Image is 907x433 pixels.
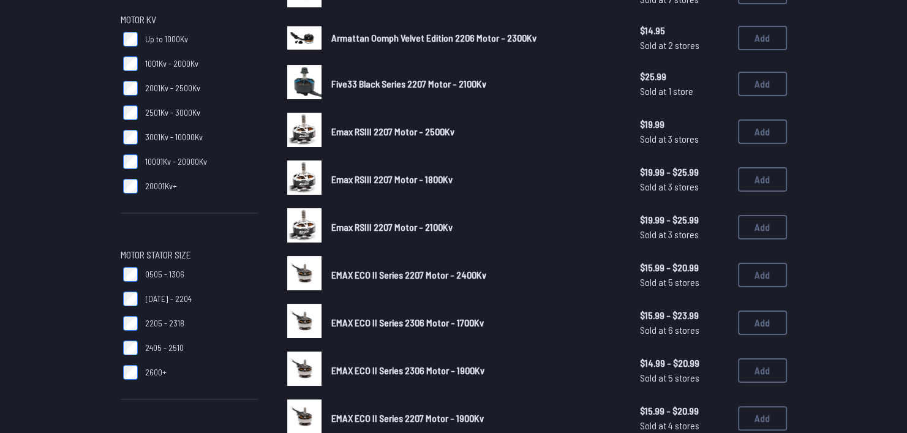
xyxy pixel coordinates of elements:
[640,23,728,38] span: $14.95
[287,21,322,55] a: image
[287,113,322,147] img: image
[640,179,728,194] span: Sold at 3 stores
[287,304,322,338] img: image
[331,315,620,330] a: EMAX ECO II Series 2306 Motor - 1700Kv
[145,317,184,329] span: 2205 - 2318
[145,293,192,305] span: [DATE] - 2204
[640,84,728,99] span: Sold at 1 store
[123,105,138,120] input: 2501Kv - 3000Kv
[287,352,322,390] a: image
[123,341,138,355] input: 2405 - 2510
[287,208,322,246] a: image
[738,119,787,144] button: Add
[145,366,167,378] span: 2600+
[123,130,138,145] input: 3001Kv - 10000Kv
[287,65,322,99] img: image
[123,81,138,96] input: 2001Kv - 2500Kv
[287,256,322,290] img: image
[121,12,156,27] span: Motor KV
[145,180,177,192] span: 20001Kv+
[640,69,728,84] span: $25.99
[738,26,787,50] button: Add
[123,56,138,71] input: 1001Kv - 2000Kv
[331,172,620,187] a: Emax RSIII 2207 Motor - 1800Kv
[331,317,484,328] span: EMAX ECO II Series 2306 Motor - 1700Kv
[287,160,322,198] a: image
[145,107,200,119] span: 2501Kv - 3000Kv
[738,263,787,287] button: Add
[640,227,728,242] span: Sold at 3 stores
[640,275,728,290] span: Sold at 5 stores
[640,418,728,433] span: Sold at 4 stores
[123,267,138,282] input: 0505 - 1306
[145,82,200,94] span: 2001Kv - 2500Kv
[123,316,138,331] input: 2205 - 2318
[640,132,728,146] span: Sold at 3 stores
[331,78,486,89] span: Five33 Black Series 2207 Motor - 2100Kv
[640,356,728,371] span: $14.99 - $20.99
[123,365,138,380] input: 2600+
[640,404,728,418] span: $15.99 - $20.99
[738,72,787,96] button: Add
[145,131,203,143] span: 3001Kv - 10000Kv
[738,311,787,335] button: Add
[331,220,620,235] a: Emax RSIII 2207 Motor - 2100Kv
[331,31,620,45] a: Armattan Oomph Velvet Edition 2206 Motor - 2300Kv
[331,412,484,424] span: EMAX ECO II Series 2207 Motor - 1900Kv
[331,32,536,43] span: Armattan Oomph Velvet Edition 2206 Motor - 2300Kv
[123,154,138,169] input: 10001Kv - 20000Kv
[331,364,484,376] span: EMAX ECO II Series 2306 Motor - 1900Kv
[287,65,322,103] a: image
[331,77,620,91] a: Five33 Black Series 2207 Motor - 2100Kv
[640,117,728,132] span: $19.99
[145,33,188,45] span: Up to 1000Kv
[287,304,322,342] a: image
[640,323,728,337] span: Sold at 6 stores
[145,342,184,354] span: 2405 - 2510
[331,269,486,281] span: EMAX ECO II Series 2207 Motor - 2400Kv
[640,213,728,227] span: $19.99 - $25.99
[331,126,454,137] span: Emax RSIII 2207 Motor - 2500Kv
[287,160,322,195] img: image
[287,352,322,386] img: image
[145,58,198,70] span: 1001Kv - 2000Kv
[640,371,728,385] span: Sold at 5 stores
[287,208,322,243] img: image
[738,358,787,383] button: Add
[287,113,322,151] a: image
[640,308,728,323] span: $15.99 - $23.99
[121,247,191,262] span: Motor Stator Size
[145,268,184,281] span: 0505 - 1306
[738,167,787,192] button: Add
[145,156,207,168] span: 10001Kv - 20000Kv
[331,363,620,378] a: EMAX ECO II Series 2306 Motor - 1900Kv
[331,221,453,233] span: Emax RSIII 2207 Motor - 2100Kv
[123,32,138,47] input: Up to 1000Kv
[287,26,322,49] img: image
[640,38,728,53] span: Sold at 2 stores
[331,268,620,282] a: EMAX ECO II Series 2207 Motor - 2400Kv
[738,215,787,239] button: Add
[123,292,138,306] input: [DATE] - 2204
[640,165,728,179] span: $19.99 - $25.99
[123,179,138,194] input: 20001Kv+
[640,260,728,275] span: $15.99 - $20.99
[331,173,453,185] span: Emax RSIII 2207 Motor - 1800Kv
[738,406,787,431] button: Add
[331,411,620,426] a: EMAX ECO II Series 2207 Motor - 1900Kv
[287,256,322,294] a: image
[331,124,620,139] a: Emax RSIII 2207 Motor - 2500Kv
